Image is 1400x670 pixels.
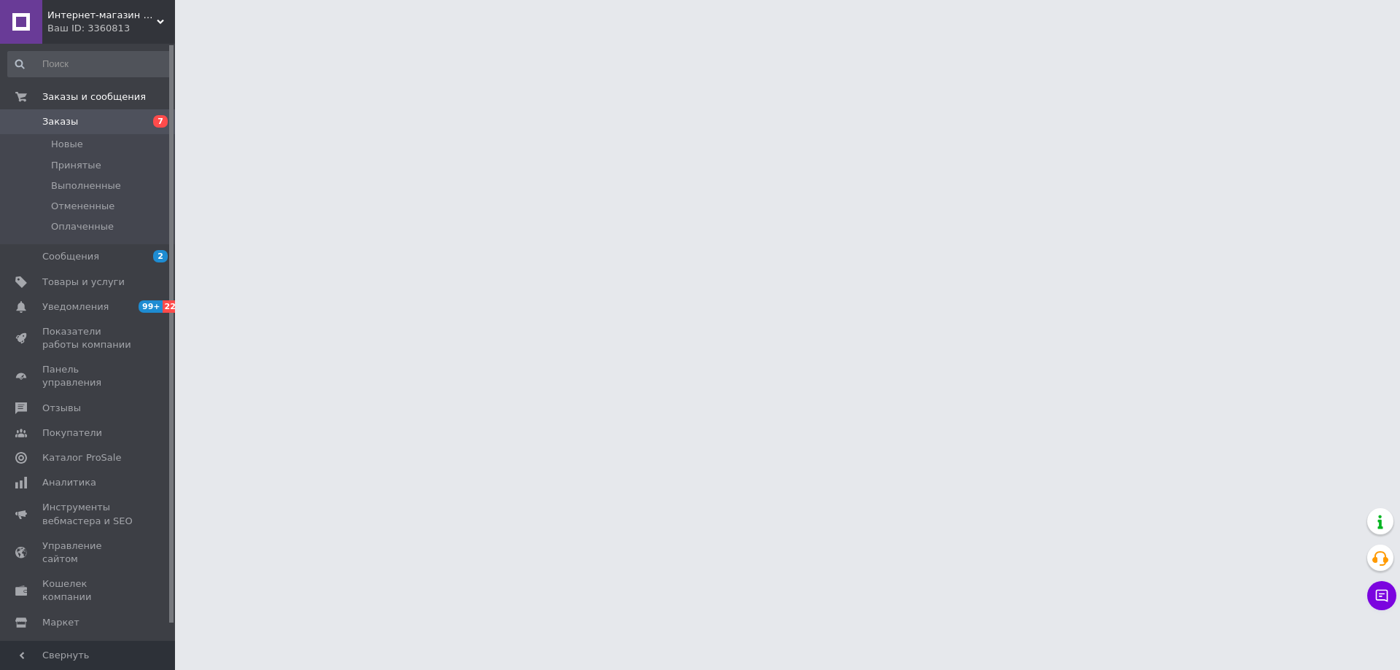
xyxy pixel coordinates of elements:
[42,451,121,464] span: Каталог ProSale
[153,115,168,128] span: 7
[42,250,99,263] span: Сообщения
[47,22,175,35] div: Ваш ID: 3360813
[42,402,81,415] span: Отзывы
[42,476,96,489] span: Аналитика
[51,179,121,192] span: Выполненные
[42,539,135,566] span: Управление сайтом
[42,426,102,440] span: Покупатели
[163,300,179,313] span: 22
[51,138,83,151] span: Новые
[1367,581,1396,610] button: Чат с покупателем
[42,501,135,527] span: Инструменты вебмастера и SEO
[47,9,157,22] span: Интернет-магазин Modern Fishing
[42,300,109,313] span: Уведомления
[42,276,125,289] span: Товары и услуги
[51,220,114,233] span: Оплаченные
[51,159,101,172] span: Принятые
[7,51,172,77] input: Поиск
[51,200,114,213] span: Отмененные
[42,90,146,104] span: Заказы и сообщения
[42,616,79,629] span: Маркет
[139,300,163,313] span: 99+
[42,577,135,604] span: Кошелек компании
[42,115,78,128] span: Заказы
[42,363,135,389] span: Панель управления
[153,250,168,262] span: 2
[42,325,135,351] span: Показатели работы компании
